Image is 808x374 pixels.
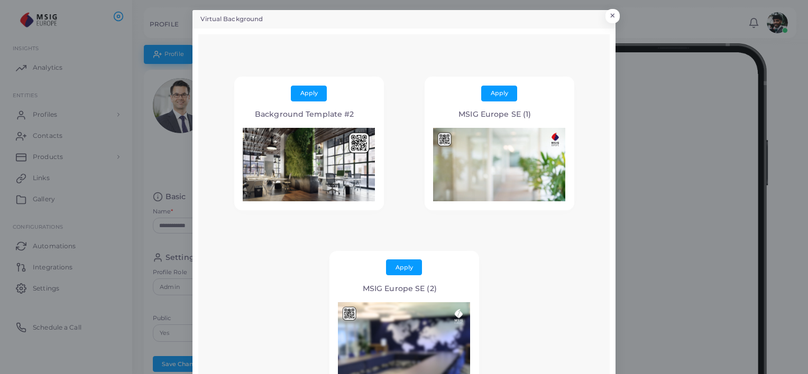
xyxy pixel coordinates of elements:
span: Apply [396,264,413,271]
button: Apply [386,259,422,275]
h4: MSIG Europe SE (2) [338,284,462,293]
button: Close [605,9,620,23]
span: Apply [491,89,508,97]
img: d8579faaf532e5ee1054f042de1c03bd9a6354c43511623182fbbac4f1417f8a.png [433,128,565,201]
span: Apply [300,89,318,97]
h5: Virtual Background [200,15,263,24]
img: b412732163592d0e627cda70779199d223e25f18343f39675eb58f9f17edb314.png [243,128,375,201]
h4: MSIG Europe SE (1) [433,110,557,119]
button: Apply [291,86,327,101]
h4: Background Template #2 [243,110,366,119]
button: Apply [481,86,517,101]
